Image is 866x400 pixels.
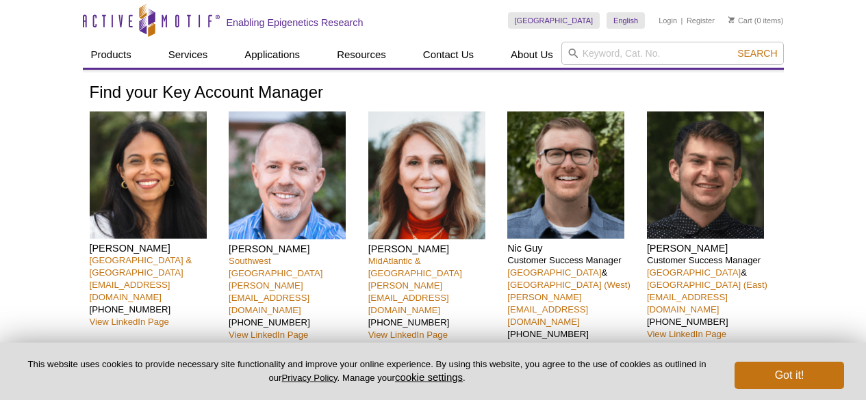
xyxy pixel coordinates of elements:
a: Southwest [GEOGRAPHIC_DATA] [229,256,322,278]
li: | [681,12,683,29]
a: [GEOGRAPHIC_DATA] (East) [647,280,767,290]
img: Sam Mayorga headshot [647,111,764,239]
button: Search [733,47,781,59]
a: [GEOGRAPHIC_DATA] [647,267,741,278]
a: [EMAIL_ADDRESS][DOMAIN_NAME] [90,280,170,302]
a: Applications [236,42,308,68]
h4: [PERSON_NAME] [229,243,358,255]
a: Products [83,42,140,68]
button: cookie settings [395,371,463,383]
h2: Enabling Epigenetics Research [227,16,364,29]
h4: [PERSON_NAME] [647,242,776,254]
a: Contact Us [415,42,482,68]
p: Customer Success Manager & [PHONE_NUMBER] [647,254,776,341]
a: View LinkedIn Page [368,330,448,340]
button: Got it! [735,362,844,389]
a: [PERSON_NAME][EMAIL_ADDRESS][DOMAIN_NAME] [229,280,309,315]
img: Your Cart [728,16,735,23]
li: (0 items) [728,12,784,29]
h4: [PERSON_NAME] [368,243,498,255]
a: Privacy Policy [281,373,337,383]
a: English [607,12,645,29]
img: Patrisha Femia headshot [368,111,485,239]
p: [PHONE_NUMBER] [90,254,219,328]
a: Register [687,16,715,25]
img: Nic Guy headshot [507,111,624,239]
a: Resources [329,42,394,68]
a: MidAtlantic & [GEOGRAPHIC_DATA] [368,256,462,278]
a: [GEOGRAPHIC_DATA] [508,12,600,29]
p: [PHONE_NUMBER] [229,255,358,341]
p: This website uses cookies to provide necessary site functionality and improve your online experie... [22,358,712,384]
a: [GEOGRAPHIC_DATA] & [GEOGRAPHIC_DATA] [90,255,192,278]
a: [GEOGRAPHIC_DATA] (West) [507,280,631,290]
p: [PHONE_NUMBER] [368,255,498,341]
a: About Us [502,42,561,68]
a: [GEOGRAPHIC_DATA] [507,267,601,278]
a: [PERSON_NAME][EMAIL_ADDRESS][DOMAIN_NAME] [368,280,449,315]
h1: Find your Key Account Manager [90,83,777,103]
a: View LinkedIn Page [229,330,308,340]
span: Search [737,48,777,59]
a: View LinkedIn Page [90,317,169,327]
img: Seth Rubin headshot [229,111,346,239]
a: Services [160,42,216,68]
a: Cart [728,16,752,25]
a: [PERSON_NAME][EMAIL_ADDRESS][DOMAIN_NAME] [507,292,588,327]
a: View LinkedIn Page [647,329,726,339]
p: Customer Success Manager & [PHONE_NUMBER] [507,254,637,353]
h4: Nic Guy [507,242,637,254]
input: Keyword, Cat. No. [561,42,784,65]
a: View LinkedIn Page [507,341,587,351]
a: [EMAIL_ADDRESS][DOMAIN_NAME] [647,292,728,315]
a: Login [659,16,677,25]
img: Nivanka Paranavitana headshot [90,111,207,239]
h4: [PERSON_NAME] [90,242,219,254]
